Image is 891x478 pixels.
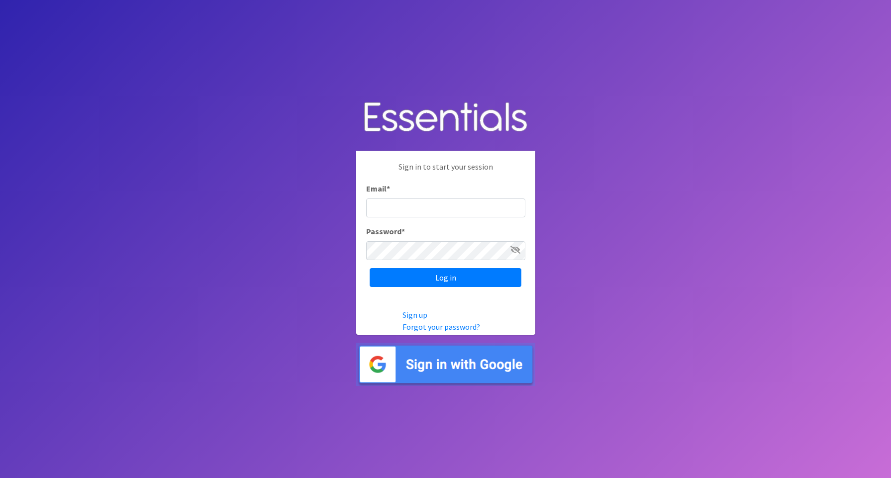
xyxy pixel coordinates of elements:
abbr: required [387,184,390,193]
a: Sign up [402,310,427,320]
img: Sign in with Google [356,343,535,386]
abbr: required [401,226,405,236]
p: Sign in to start your session [366,161,525,183]
a: Forgot your password? [402,322,480,332]
label: Password [366,225,405,237]
input: Log in [370,268,521,287]
img: Human Essentials [356,92,535,143]
label: Email [366,183,390,194]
